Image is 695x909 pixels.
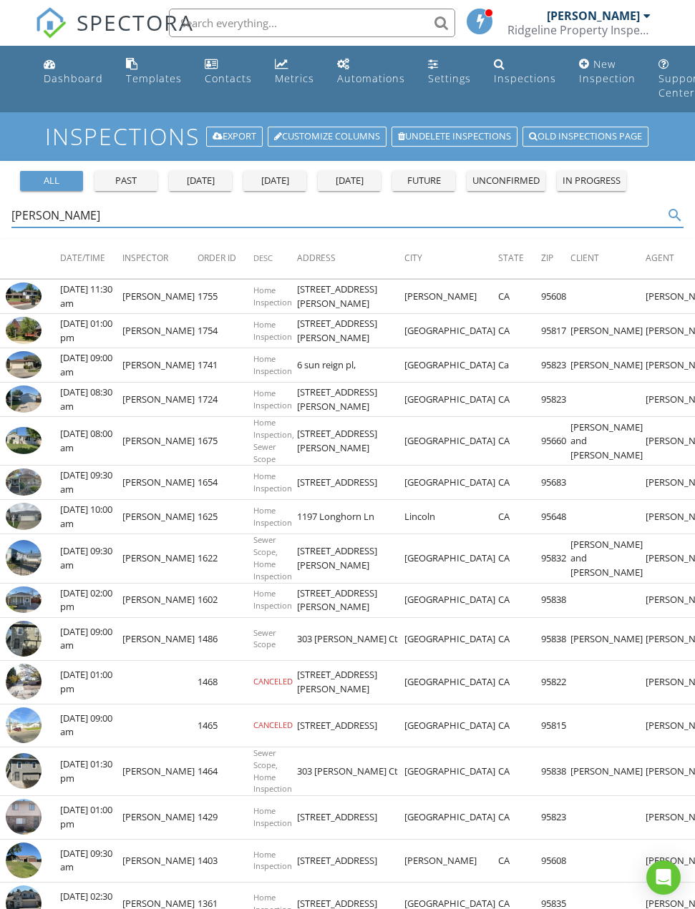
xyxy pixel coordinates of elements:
[573,51,641,92] a: New Inspection
[498,466,541,500] td: CA
[26,174,77,188] div: all
[38,51,109,92] a: Dashboard
[100,174,152,188] div: past
[297,661,404,704] td: [STREET_ADDRESS][PERSON_NAME]
[498,417,541,466] td: CA
[253,353,292,376] span: Home Inspection
[249,174,301,188] div: [DATE]
[541,417,570,466] td: 95660
[404,500,498,534] td: Lincoln
[541,314,570,348] td: 95817
[60,500,122,534] td: [DATE] 10:00 am
[404,466,498,500] td: [GEOGRAPHIC_DATA]
[6,540,42,576] img: cover.jpg
[205,72,252,85] div: Contacts
[297,747,404,796] td: 303 [PERSON_NAME] Ct
[498,747,541,796] td: CA
[297,583,404,617] td: [STREET_ADDRESS][PERSON_NAME]
[404,747,498,796] td: [GEOGRAPHIC_DATA]
[6,707,42,743] img: streetview
[324,174,375,188] div: [DATE]
[297,466,404,500] td: [STREET_ADDRESS]
[253,805,292,828] span: Home Inspection
[60,661,122,704] td: [DATE] 01:00 pm
[198,417,253,466] td: 1675
[35,7,67,39] img: The Best Home Inspection Software - Spectora
[541,747,570,796] td: 95838
[122,314,198,348] td: [PERSON_NAME]
[404,239,498,279] th: City: Not sorted.
[498,314,541,348] td: CA
[268,127,387,147] a: Customize Columns
[253,471,292,493] span: Home Inspection
[547,9,640,23] div: [PERSON_NAME]
[297,704,404,747] td: [STREET_ADDRESS]
[541,252,553,264] span: Zip
[60,239,122,279] th: Date/Time: Not sorted.
[498,500,541,534] td: CA
[404,280,498,314] td: [PERSON_NAME]
[404,839,498,883] td: [PERSON_NAME]
[337,72,405,85] div: Automations
[122,747,198,796] td: [PERSON_NAME]
[126,72,182,85] div: Templates
[60,534,122,583] td: [DATE] 09:30 am
[297,534,404,583] td: [STREET_ADDRESS][PERSON_NAME]
[122,839,198,883] td: [PERSON_NAME]
[404,704,498,747] td: [GEOGRAPHIC_DATA]
[198,466,253,500] td: 1654
[198,534,253,583] td: 1622
[570,348,646,383] td: [PERSON_NAME]
[6,586,42,614] img: 8154777%2Freports%2F7097650a-a1ae-4adf-a020-5cfe76a2ec21%2Fcover_photos%2FqXbHOXjydSAERhNsW1xJ%2F...
[428,72,471,85] div: Settings
[570,417,646,466] td: [PERSON_NAME] and [PERSON_NAME]
[60,252,105,264] span: Date/Time
[122,348,198,383] td: [PERSON_NAME]
[198,239,253,279] th: Order ID: Not sorted.
[253,676,293,687] span: CANCELED
[488,51,562,92] a: Inspections
[646,252,674,264] span: Agent
[498,661,541,704] td: CA
[570,534,646,583] td: [PERSON_NAME] and [PERSON_NAME]
[6,503,42,530] img: 8286474%2Freports%2F613748e1-0c8c-474a-88d1-bc185c0a9583%2Fcover_photos%2FWG0M7e1M9Q6ztAmCbW0D%2F...
[175,174,226,188] div: [DATE]
[541,704,570,747] td: 95815
[498,583,541,617] td: CA
[318,171,381,191] button: [DATE]
[570,252,599,264] span: Client
[60,617,122,661] td: [DATE] 09:00 am
[94,171,157,191] button: past
[297,796,404,840] td: [STREET_ADDRESS]
[297,348,404,383] td: 6 sun reign pl,
[206,127,263,147] a: Export
[122,796,198,840] td: [PERSON_NAME]
[404,417,498,466] td: [GEOGRAPHIC_DATA]
[404,314,498,348] td: [GEOGRAPHIC_DATA]
[297,417,404,466] td: [STREET_ADDRESS][PERSON_NAME]
[198,661,253,704] td: 1468
[404,617,498,661] td: [GEOGRAPHIC_DATA]
[398,174,449,188] div: future
[472,174,540,188] div: unconfirmed
[541,839,570,883] td: 95608
[198,383,253,417] td: 1724
[253,239,297,279] th: Desc: Not sorted.
[404,534,498,583] td: [GEOGRAPHIC_DATA]
[60,704,122,747] td: [DATE] 09:00 am
[6,664,42,699] img: streetview
[44,72,103,85] div: Dashboard
[297,500,404,534] td: 1197 Longhorn Ln
[404,661,498,704] td: [GEOGRAPHIC_DATA]
[498,617,541,661] td: CA
[6,621,42,657] img: cover.jpg
[6,282,42,310] img: 9023362%2Fcover_photos%2FqHGadiMq2gbmfMCA1wln%2Fsmall.jpg
[404,252,422,264] span: City
[60,280,122,314] td: [DATE] 11:30 am
[6,385,42,413] img: 8825144%2Fcover_photos%2FUXTuHaPnbk5FWqVXqzyg%2Fsmall.8825144-1749483021529
[6,799,42,835] img: cover.jpg
[494,72,556,85] div: Inspections
[570,314,646,348] td: [PERSON_NAME]
[541,239,570,279] th: Zip: Not sorted.
[60,348,122,383] td: [DATE] 09:00 am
